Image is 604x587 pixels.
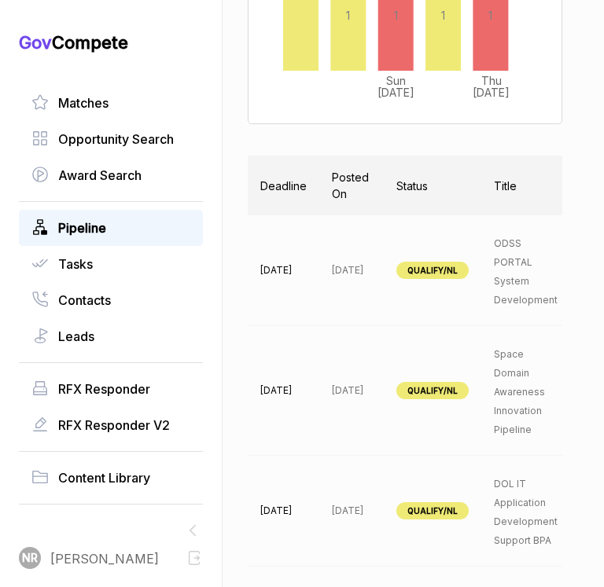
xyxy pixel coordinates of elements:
a: Matches [31,94,190,112]
a: Tasks [31,255,190,273]
span: RFX Responder [58,380,150,398]
p: [DATE] [260,263,307,277]
th: Posted On [319,156,384,215]
span: Opportunity Search [58,130,174,149]
th: Status [384,156,481,215]
span: Content Library [58,468,150,487]
a: Contacts [31,291,190,310]
p: [DATE] [332,263,371,277]
span: RFX Responder V2 [58,416,170,435]
tspan: 1 [394,9,398,22]
a: RFX Responder [31,380,190,398]
th: Title [481,156,570,215]
span: Space Domain Awareness Innovation Pipeline [494,348,545,435]
span: ODSS PORTAL System Development [494,237,558,306]
tspan: [DATE] [473,86,510,99]
a: RFX Responder V2 [31,416,190,435]
a: Pipeline [31,218,190,237]
tspan: 1 [346,9,350,22]
span: QUALIFY/NL [396,382,469,399]
span: QUALIFY/NL [396,262,469,279]
tspan: [DATE] [377,86,414,99]
a: Opportunity Search [31,130,190,149]
tspan: Thu [481,74,502,87]
tspan: 1 [488,9,492,22]
span: [PERSON_NAME] [50,549,159,568]
th: Deadline [248,156,319,215]
p: [DATE] [332,383,371,398]
span: Pipeline [58,218,106,237]
a: Award Search [31,166,190,185]
span: Tasks [58,255,93,273]
p: [DATE] [260,383,307,398]
span: Gov [19,32,52,53]
span: Contacts [58,291,111,310]
span: Leads [58,327,94,346]
span: Matches [58,94,109,112]
tspan: 1 [441,9,445,22]
span: Award Search [58,166,142,185]
span: QUALIFY/NL [396,502,469,519]
span: NR [22,550,38,567]
a: Leads [31,327,190,346]
h1: Compete [19,31,203,53]
tspan: Sun [386,74,406,87]
p: [DATE] [260,504,307,518]
span: DOL IT Application Development Support BPA [494,478,558,546]
p: [DATE] [332,504,371,518]
a: Content Library [31,468,190,487]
